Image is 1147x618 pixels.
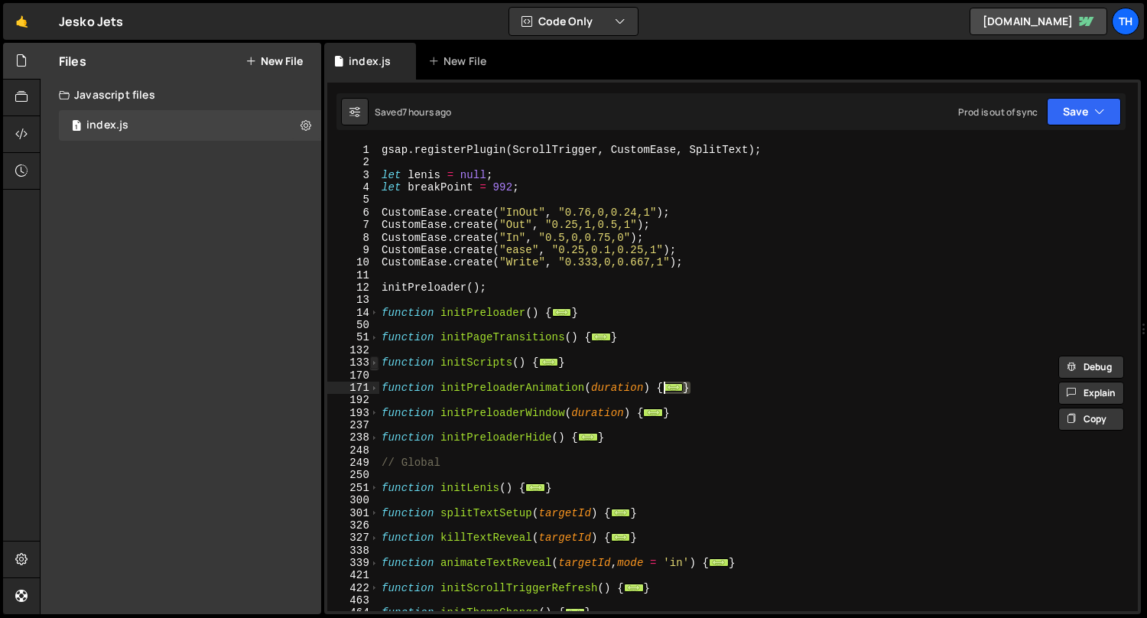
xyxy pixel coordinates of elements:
span: ... [526,483,546,492]
div: 14 [327,307,379,319]
div: 51 [327,331,379,343]
div: Javascript files [41,80,321,110]
span: ... [624,584,644,592]
div: 11 [327,269,379,281]
div: index.js [86,119,128,132]
div: index.js [349,54,391,69]
div: 422 [327,582,379,594]
a: [DOMAIN_NAME] [970,8,1107,35]
span: ... [664,383,684,392]
div: New File [428,54,492,69]
div: 326 [327,519,379,532]
span: ... [539,358,559,366]
div: 6 [327,207,379,219]
div: 192 [327,394,379,406]
div: 421 [327,569,379,581]
div: 2 [327,156,379,168]
div: 132 [327,344,379,356]
h2: Files [59,53,86,70]
div: 300 [327,494,379,506]
span: ... [578,433,598,441]
div: 13 [327,294,379,306]
div: 16759/45776.js [59,110,321,141]
button: New File [245,55,303,67]
div: 170 [327,369,379,382]
div: 171 [327,382,379,394]
div: Jesko Jets [59,12,124,31]
div: Prod is out of sync [958,106,1038,119]
div: 10 [327,256,379,268]
div: 9 [327,244,379,256]
div: 193 [327,407,379,419]
div: 250 [327,469,379,481]
span: ... [591,333,611,341]
div: 249 [327,457,379,469]
span: 1 [72,121,81,133]
span: ... [709,558,729,567]
div: 1 [327,144,379,156]
div: Saved [375,106,452,119]
div: 301 [327,507,379,519]
div: 7 [327,219,379,231]
button: Code Only [509,8,638,35]
div: 5 [327,194,379,206]
div: 248 [327,444,379,457]
button: Debug [1058,356,1124,379]
button: Copy [1058,408,1124,431]
div: 338 [327,545,379,557]
span: ... [565,608,585,616]
div: 3 [327,169,379,181]
div: 7 hours ago [402,106,452,119]
span: ... [644,408,664,416]
div: 12 [327,281,379,294]
div: 463 [327,594,379,607]
div: 237 [327,419,379,431]
div: 339 [327,557,379,569]
div: 251 [327,482,379,494]
span: ... [552,308,572,317]
span: ... [611,533,631,542]
button: Explain [1058,382,1124,405]
a: 🤙 [3,3,41,40]
div: 133 [327,356,379,369]
div: 4 [327,181,379,194]
div: 8 [327,232,379,244]
div: 50 [327,319,379,331]
div: 238 [327,431,379,444]
button: Save [1047,98,1121,125]
div: 327 [327,532,379,544]
a: Th [1112,8,1139,35]
span: ... [611,508,631,516]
